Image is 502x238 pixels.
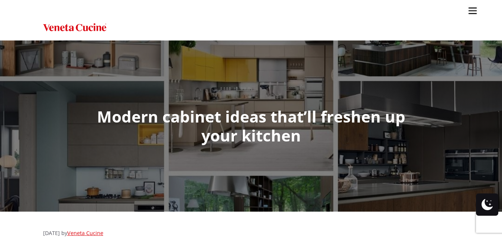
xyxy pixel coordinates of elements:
[67,229,103,237] a: Veneta Cucine
[43,22,106,33] img: Veneta Cucine USA
[43,229,60,237] time: [DATE]
[61,229,103,237] span: by
[467,5,478,16] img: burger-menu-svgrepo-com-30x30.jpg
